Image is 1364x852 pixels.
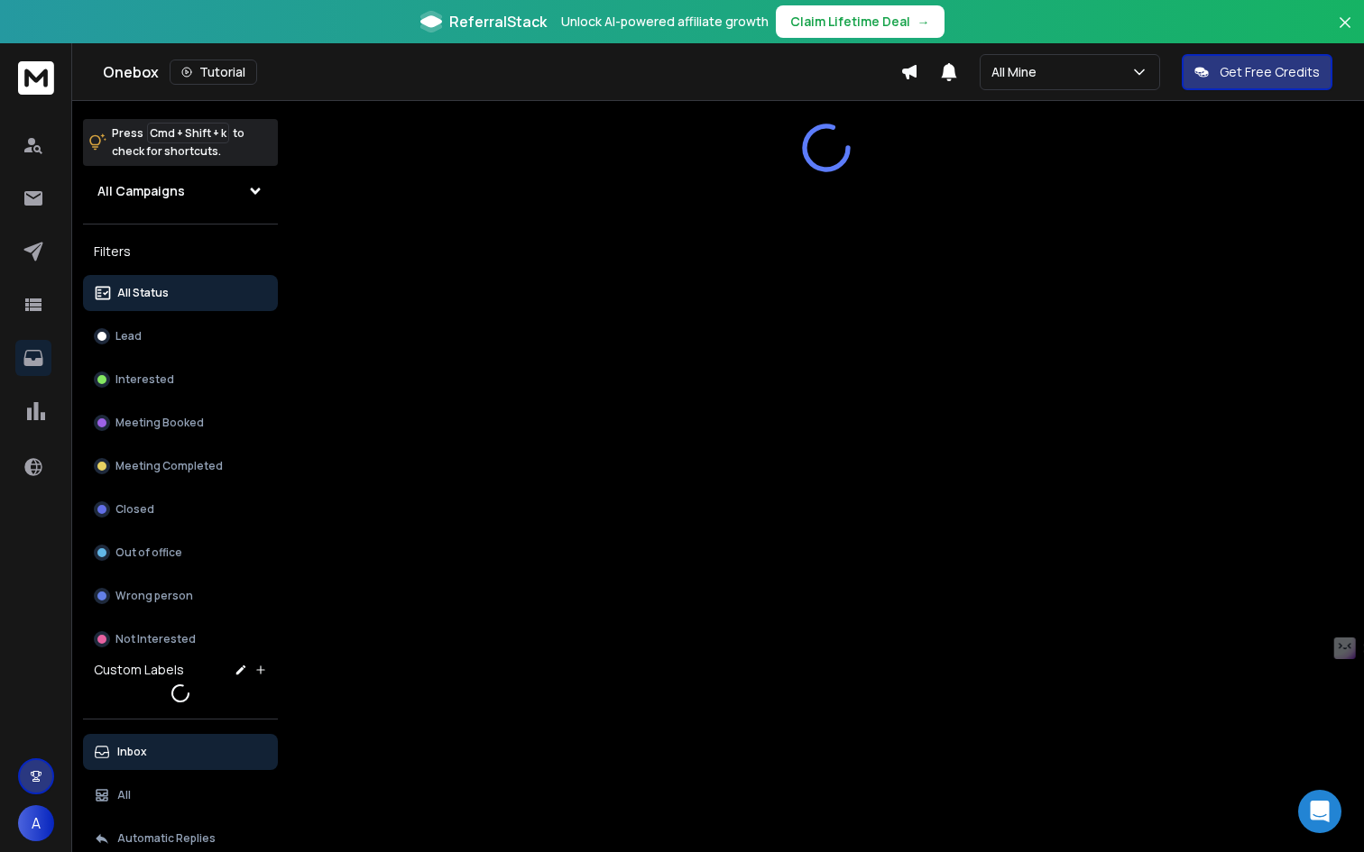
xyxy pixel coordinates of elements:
button: A [18,805,54,841]
button: Meeting Booked [83,405,278,441]
button: All [83,777,278,813]
p: Lead [115,329,142,344]
button: Lead [83,318,278,354]
p: Closed [115,502,154,517]
button: Wrong person [83,578,278,614]
p: Inbox [117,745,147,759]
p: Press to check for shortcuts. [112,124,244,160]
p: All Status [117,286,169,300]
h3: Custom Labels [94,661,184,679]
button: Out of office [83,535,278,571]
p: Out of office [115,545,182,560]
p: Automatic Replies [117,831,216,846]
button: Meeting Completed [83,448,278,484]
p: All Mine [991,63,1044,81]
h3: Filters [83,239,278,264]
p: All [117,788,131,802]
span: ReferralStack [449,11,547,32]
p: Unlock AI-powered affiliate growth [561,13,769,31]
button: Not Interested [83,621,278,657]
p: Meeting Booked [115,416,204,430]
p: Interested [115,372,174,387]
p: Meeting Completed [115,459,223,473]
button: Closed [83,491,278,527]
button: Interested [83,362,278,398]
span: → [917,13,930,31]
button: All Status [83,275,278,311]
button: All Campaigns [83,173,278,209]
p: Not Interested [115,632,196,646]
h1: All Campaigns [97,182,185,200]
p: Wrong person [115,589,193,603]
p: Get Free Credits [1220,63,1320,81]
button: Claim Lifetime Deal→ [776,5,945,38]
button: Close banner [1333,11,1357,54]
span: Cmd + Shift + k [147,123,229,143]
button: Get Free Credits [1182,54,1332,90]
button: Tutorial [170,60,257,85]
div: Open Intercom Messenger [1298,790,1341,833]
div: Onebox [103,60,900,85]
button: Inbox [83,734,278,770]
